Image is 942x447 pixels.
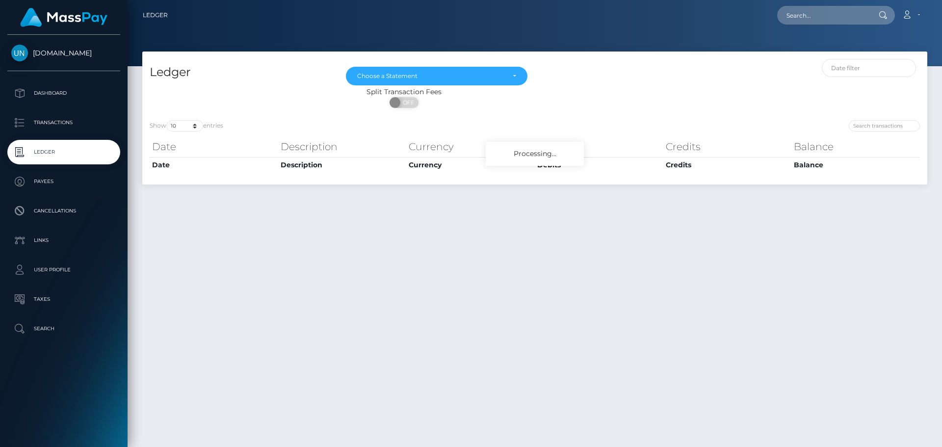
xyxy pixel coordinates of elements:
[11,45,28,61] img: Unlockt.me
[150,137,278,157] th: Date
[143,5,168,26] a: Ledger
[11,321,116,336] p: Search
[278,157,407,173] th: Description
[7,140,120,164] a: Ledger
[346,67,527,85] button: Choose a Statement
[11,263,116,277] p: User Profile
[663,137,792,157] th: Credits
[7,199,120,223] a: Cancellations
[7,110,120,135] a: Transactions
[150,120,223,131] label: Show entries
[11,204,116,218] p: Cancellations
[7,49,120,57] span: [DOMAIN_NAME]
[395,97,419,108] span: OFF
[535,137,663,157] th: Debits
[11,233,116,248] p: Links
[11,86,116,101] p: Dashboard
[20,8,107,27] img: MassPay Logo
[142,87,666,97] div: Split Transaction Fees
[278,137,407,157] th: Description
[11,115,116,130] p: Transactions
[7,81,120,105] a: Dashboard
[7,258,120,282] a: User Profile
[791,157,920,173] th: Balance
[357,72,505,80] div: Choose a Statement
[822,59,916,77] input: Date filter
[7,316,120,341] a: Search
[406,157,535,173] th: Currency
[11,292,116,307] p: Taxes
[7,228,120,253] a: Links
[486,142,584,166] div: Processing...
[150,157,278,173] th: Date
[11,174,116,189] p: Payees
[791,137,920,157] th: Balance
[166,120,203,131] select: Showentries
[849,120,920,131] input: Search transactions
[7,287,120,312] a: Taxes
[7,169,120,194] a: Payees
[406,137,535,157] th: Currency
[663,157,792,173] th: Credits
[11,145,116,159] p: Ledger
[535,157,663,173] th: Debits
[150,64,331,81] h4: Ledger
[777,6,869,25] input: Search...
